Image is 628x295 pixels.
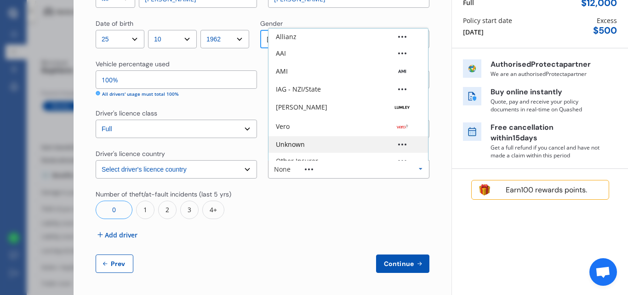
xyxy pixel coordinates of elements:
img: other.81dba5aafe580aa69f38.svg [305,168,313,170]
img: other.81dba5aafe580aa69f38.svg [398,160,406,162]
div: $ 500 [593,25,617,36]
img: AMI-text-1.webp [390,67,415,76]
div: Excess [597,16,617,25]
a: Open chat [589,258,617,286]
div: All drivers' usage must total 100% [102,91,179,98]
div: 0 [96,201,132,219]
div: AMI [276,68,288,75]
div: 2 [158,201,177,219]
div: IAG - NZI/State [276,86,321,93]
div: Gender [260,19,283,28]
button: Continue [376,255,429,273]
div: Driver's licence country [96,149,165,158]
img: free cancel icon [463,122,481,141]
div: [PERSON_NAME] [276,104,327,110]
div: Driver's licence class [96,109,157,118]
input: Enter percentage [96,70,257,89]
div: Vehicle percentage used [96,59,170,69]
div: AAI [276,50,286,57]
div: Earn 100 rewards points. [492,185,601,195]
span: Add driver [105,230,137,240]
div: 1 [136,201,154,219]
div: Unknown [276,141,305,148]
p: Get a full refund if you cancel and have not made a claim within this period [491,144,601,159]
img: buy online icon [463,87,481,105]
img: other.81dba5aafe580aa69f38.svg [398,52,406,54]
img: other.81dba5aafe580aa69f38.svg [398,144,406,145]
div: Number of theft/at-fault incidents (last 5 yrs) [96,190,231,199]
div: Date of birth [96,19,133,28]
div: 4+ [202,201,224,219]
div: Other Insurer [276,158,318,164]
p: Quote, pay and receive your policy documents in real-time on Quashed [491,98,601,113]
div: Allianz [276,34,297,40]
div: Policy start date [463,16,512,25]
img: other.81dba5aafe580aa69f38.svg [398,88,406,90]
div: [DATE] [463,27,484,37]
img: other.81dba5aafe580aa69f38.svg [398,36,406,38]
p: Free cancellation within 15 days [491,122,601,144]
div: 3 [180,201,199,219]
img: insurer icon [463,59,481,78]
div: Vero [276,123,290,130]
p: Buy online instantly [491,87,601,98]
span: Prev [109,260,127,267]
div: None [274,166,291,173]
img: Lumley-text.webp [389,103,416,112]
img: points [479,184,491,196]
div: [DEMOGRAPHIC_DATA] [260,30,343,48]
button: Prev [96,255,133,273]
img: Vero.png [390,122,415,131]
span: Continue [382,260,416,267]
p: Authorised Protecta partner [491,59,601,70]
p: We are an authorised Protecta partner [491,70,601,78]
